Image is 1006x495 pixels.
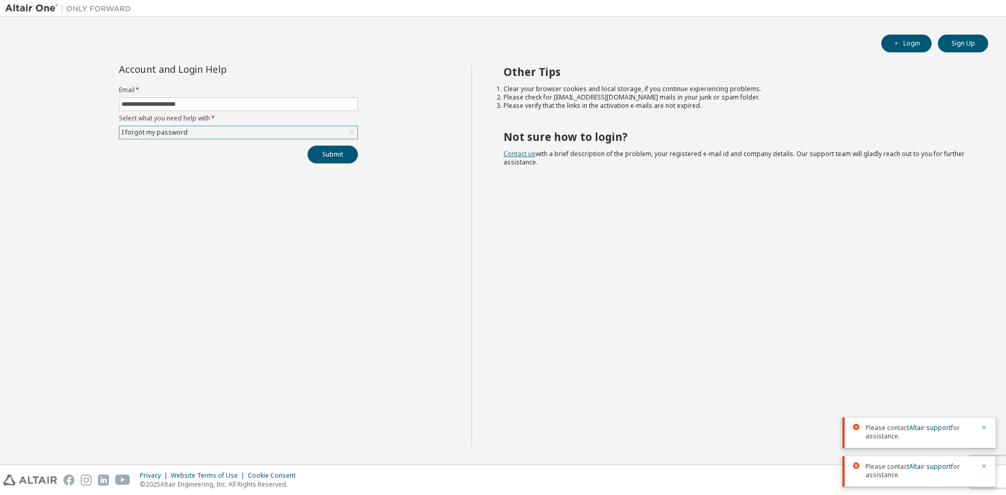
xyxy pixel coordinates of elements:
div: I forgot my password [119,126,357,139]
div: Account and Login Help [119,65,310,73]
a: Altair support [909,423,951,432]
li: Clear your browser cookies and local storage, if you continue experiencing problems. [504,85,970,93]
button: Login [881,35,932,52]
span: with a brief description of the problem, your registered e-mail id and company details. Our suppo... [504,149,965,167]
button: Sign Up [938,35,988,52]
img: linkedin.svg [98,475,109,486]
div: Cookie Consent [248,471,302,480]
a: Altair support [909,462,951,471]
label: Email [119,86,358,94]
label: Select what you need help with [119,114,358,123]
div: I forgot my password [120,127,189,138]
a: Contact us [504,149,535,158]
span: Please contact for assistance. [866,463,975,479]
div: Website Terms of Use [171,471,248,480]
h2: Other Tips [504,65,970,79]
div: Privacy [140,471,171,480]
span: Please contact for assistance. [866,424,975,441]
h2: Not sure how to login? [504,130,970,144]
li: Please verify that the links in the activation e-mails are not expired. [504,102,970,110]
p: © 2025 Altair Engineering, Inc. All Rights Reserved. [140,480,302,489]
img: altair_logo.svg [3,475,57,486]
img: youtube.svg [115,475,130,486]
button: Submit [308,146,358,163]
img: Altair One [5,3,136,14]
img: facebook.svg [63,475,74,486]
img: instagram.svg [81,475,92,486]
li: Please check for [EMAIL_ADDRESS][DOMAIN_NAME] mails in your junk or spam folder. [504,93,970,102]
